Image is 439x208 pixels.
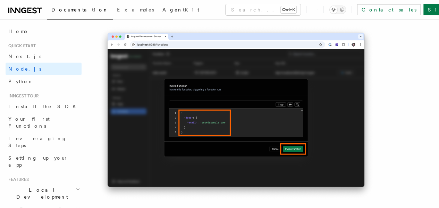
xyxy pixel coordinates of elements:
button: Local Development [6,184,82,203]
button: Search...Ctrl+K [226,4,301,15]
span: Examples [117,7,154,13]
button: Toggle dark mode [329,6,346,14]
span: Your first Functions [8,116,50,129]
span: Node.js [8,66,41,72]
a: Documentation [47,2,113,19]
a: Python [6,75,82,88]
span: Install the SDK [8,104,80,109]
a: Node.js [6,63,82,75]
span: Quick start [6,43,36,49]
span: Local Development [6,186,76,200]
kbd: Ctrl+K [281,6,296,13]
span: Home [8,28,28,35]
span: Next.js [8,54,41,59]
a: AgentKit [158,2,203,19]
span: Inngest tour [6,93,39,99]
span: Documentation [51,7,109,13]
a: Next.js [6,50,82,63]
a: Install the SDK [6,100,82,113]
span: Python [8,79,34,84]
span: Setting up your app [8,155,68,168]
a: Contact sales [357,4,421,15]
a: Examples [113,2,158,19]
span: AgentKit [162,7,199,13]
span: Leveraging Steps [8,136,67,148]
a: Your first Functions [6,113,82,132]
a: Setting up your app [6,152,82,171]
a: Home [6,25,82,38]
img: Inngest Dev Server web interface's invoke modal with payload editor and invoke submit button high... [97,26,375,201]
a: Leveraging Steps [6,132,82,152]
span: Features [6,177,29,182]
